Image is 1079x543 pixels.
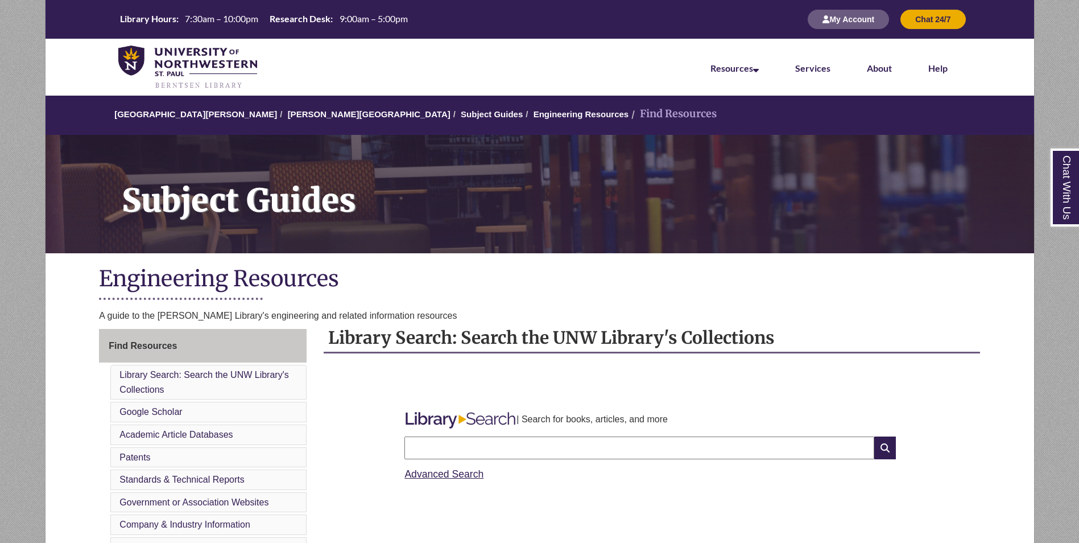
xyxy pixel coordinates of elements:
a: Library Search: Search the UNW Library's Collections [119,370,288,394]
a: Academic Article Databases [119,430,233,439]
a: Hours Today [115,13,412,26]
a: Advanced Search [404,468,483,480]
a: Government or Association Websites [119,497,268,507]
a: Services [795,63,830,73]
th: Research Desk: [265,13,334,25]
a: Google Scholar [119,407,182,417]
i: Search [874,437,896,459]
a: Subject Guides [46,135,1034,253]
button: My Account [808,10,889,29]
a: [PERSON_NAME][GEOGRAPHIC_DATA] [288,109,450,119]
a: About [867,63,892,73]
a: [GEOGRAPHIC_DATA][PERSON_NAME] [114,109,277,119]
span: A guide to the [PERSON_NAME] Library's engineering and related information resources [99,311,457,320]
a: Subject Guides [461,109,523,119]
span: Find Resources [109,341,177,351]
span: 9:00am – 5:00pm [340,13,408,24]
p: | Search for books, articles, and more [516,413,668,426]
a: My Account [808,14,889,24]
h1: Subject Guides [109,135,1034,238]
img: Libary Search [404,412,516,429]
a: Patents [119,452,150,462]
button: Chat 24/7 [900,10,965,29]
th: Library Hours: [115,13,180,25]
h1: Engineering Resources [99,265,979,295]
a: Company & Industry Information [119,520,250,529]
a: Find Resources [99,329,307,363]
a: Chat 24/7 [900,14,965,24]
a: Engineering Resources [534,109,629,119]
h2: Library Search: Search the UNW Library's Collections [324,323,980,353]
img: UNWSP Library Logo [118,46,258,90]
a: Standards & Technical Reports [119,475,244,484]
a: Help [928,63,948,73]
a: Resources [710,63,759,73]
table: Hours Today [115,13,412,25]
li: Find Resources [629,106,717,122]
span: 7:30am – 10:00pm [185,13,258,24]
